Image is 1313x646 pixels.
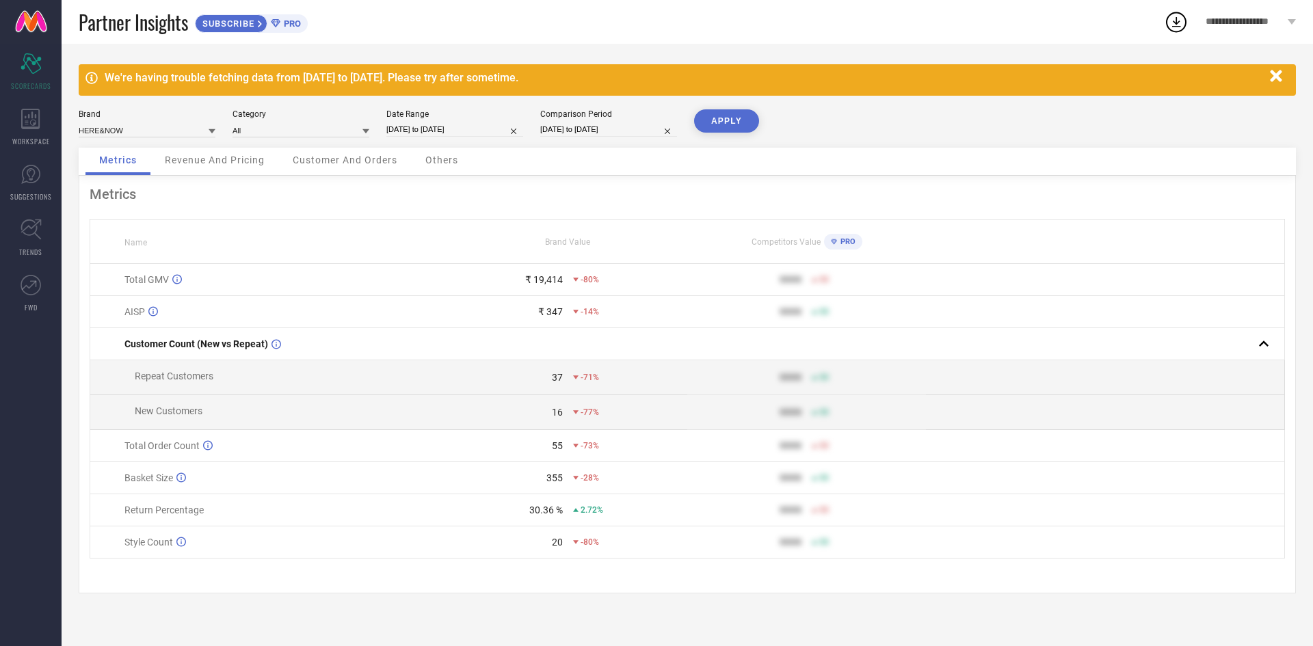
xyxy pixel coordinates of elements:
[124,274,169,285] span: Total GMV
[694,109,759,133] button: APPLY
[99,154,137,165] span: Metrics
[124,306,145,317] span: AISP
[90,186,1285,202] div: Metrics
[79,8,188,36] span: Partner Insights
[25,302,38,312] span: FWD
[552,407,563,418] div: 16
[780,472,801,483] div: 9999
[386,109,523,119] div: Date Range
[233,109,369,119] div: Category
[11,81,51,91] span: SCORECARDS
[581,505,603,515] span: 2.72%
[545,237,590,247] span: Brand Value
[425,154,458,165] span: Others
[581,441,599,450] span: -73%
[780,274,801,285] div: 9999
[780,372,801,383] div: 9999
[1164,10,1189,34] div: Open download list
[581,307,599,317] span: -14%
[124,238,147,247] span: Name
[819,505,829,515] span: 50
[581,537,599,547] span: -80%
[386,122,523,137] input: Select date range
[780,407,801,418] div: 9999
[552,537,563,548] div: 20
[819,407,829,417] span: 50
[529,504,563,515] div: 30.36 %
[552,440,563,451] div: 55
[819,275,829,284] span: 50
[525,274,563,285] div: ₹ 19,414
[819,537,829,547] span: 50
[105,71,1263,84] div: We're having trouble fetching data from [DATE] to [DATE]. Please try after sometime.
[837,237,856,246] span: PRO
[552,372,563,383] div: 37
[280,18,301,29] span: PRO
[540,109,677,119] div: Comparison Period
[19,247,42,257] span: TRENDS
[581,407,599,417] span: -77%
[819,473,829,483] span: 50
[12,136,50,146] span: WORKSPACE
[124,537,173,548] span: Style Count
[124,338,268,349] span: Customer Count (New vs Repeat)
[10,191,52,202] span: SUGGESTIONS
[819,373,829,382] span: 50
[780,306,801,317] div: 9999
[135,405,202,416] span: New Customers
[540,122,677,137] input: Select comparison period
[124,440,200,451] span: Total Order Count
[752,237,821,247] span: Competitors Value
[538,306,563,317] div: ₹ 347
[195,11,308,33] a: SUBSCRIBEPRO
[546,472,563,483] div: 355
[780,537,801,548] div: 9999
[135,371,213,381] span: Repeat Customers
[124,504,204,515] span: Return Percentage
[780,440,801,451] div: 9999
[581,373,599,382] span: -71%
[581,275,599,284] span: -80%
[165,154,265,165] span: Revenue And Pricing
[819,441,829,450] span: 50
[79,109,215,119] div: Brand
[196,18,258,29] span: SUBSCRIBE
[124,472,173,483] span: Basket Size
[581,473,599,483] span: -28%
[293,154,397,165] span: Customer And Orders
[819,307,829,317] span: 50
[780,504,801,515] div: 9999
